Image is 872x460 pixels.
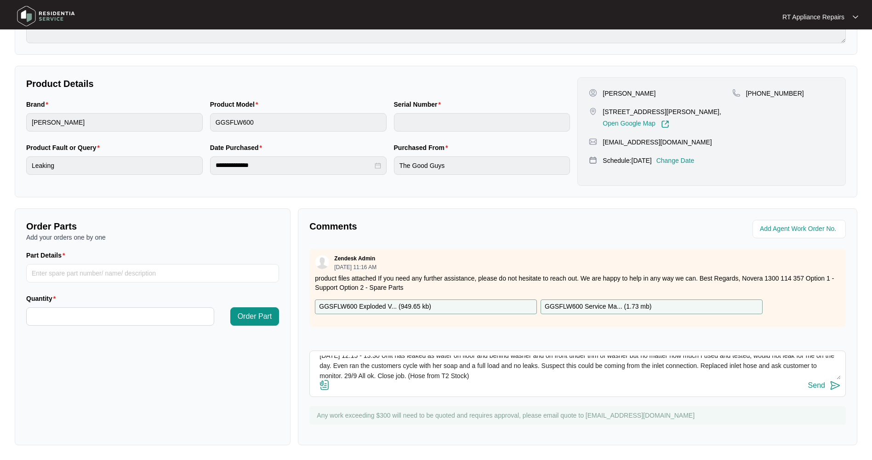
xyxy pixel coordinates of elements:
[589,138,597,146] img: map-pin
[394,100,445,109] label: Serial Number
[394,156,570,175] input: Purchased From
[26,264,279,282] input: Part Details
[26,156,203,175] input: Product Fault or Query
[26,143,103,152] label: Product Fault or Query
[26,113,203,132] input: Brand
[661,120,669,128] img: Link-External
[545,302,651,312] p: GGSFLW600 Service Ma... ( 1.73 mb )
[314,356,841,379] textarea: [DATE] 12:15 - 13:30 Unit has leaked as water on floor and behind washer and on front under trim ...
[14,2,78,30] img: residentia service logo
[603,138,712,147] p: [EMAIL_ADDRESS][DOMAIN_NAME]
[589,107,597,115] img: map-pin
[394,113,570,132] input: Serial Number
[782,12,844,22] p: RT Appliance Repairs
[603,156,651,165] p: Schedule: [DATE]
[808,379,841,392] button: Send
[230,307,279,326] button: Order Part
[27,308,214,325] input: Quantity
[589,89,597,97] img: user-pin
[216,161,373,170] input: Date Purchased
[26,251,69,260] label: Part Details
[319,379,330,391] img: file-attachment-doc.svg
[26,77,570,90] p: Product Details
[26,100,52,109] label: Brand
[210,143,266,152] label: Date Purchased
[853,15,858,19] img: dropdown arrow
[210,113,387,132] input: Product Model
[317,411,841,420] p: Any work exceeding $300 will need to be quoted and requires approval, please email quote to [EMAI...
[603,89,655,98] p: [PERSON_NAME]
[603,120,669,128] a: Open Google Map
[238,311,272,322] span: Order Part
[589,156,597,164] img: map-pin
[656,156,695,165] p: Change Date
[394,143,452,152] label: Purchased From
[26,233,279,242] p: Add your orders one by one
[334,264,376,270] p: [DATE] 11:16 AM
[760,224,840,235] input: Add Agent Work Order No.
[808,381,825,390] div: Send
[603,107,721,116] p: [STREET_ADDRESS][PERSON_NAME],
[315,274,840,292] p: product files attached If you need any further assistance, please do not hesitate to reach out. W...
[830,380,841,391] img: send-icon.svg
[746,89,804,98] p: [PHONE_NUMBER]
[315,255,329,269] img: user.svg
[210,100,262,109] label: Product Model
[26,220,279,233] p: Order Parts
[26,294,59,303] label: Quantity
[334,255,375,262] p: Zendesk Admin
[309,220,571,233] p: Comments
[732,89,741,97] img: map-pin
[319,302,431,312] p: GGSFLW600 Exploded V... ( 949.65 kb )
